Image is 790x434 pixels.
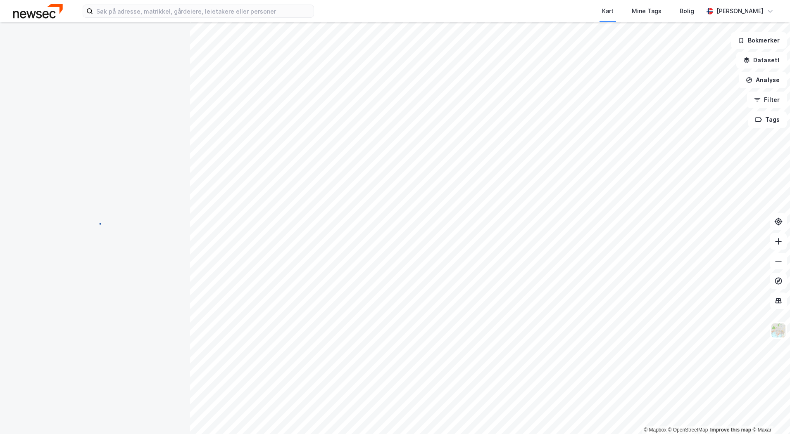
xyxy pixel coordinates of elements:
[739,72,787,88] button: Analyse
[748,111,787,128] button: Tags
[88,217,102,230] img: spinner.a6d8c91a73a9ac5275cf975e30b51cfb.svg
[731,32,787,49] button: Bokmerker
[747,92,787,108] button: Filter
[632,6,662,16] div: Mine Tags
[602,6,614,16] div: Kart
[736,52,787,68] button: Datasett
[749,394,790,434] div: Kontrollprogram for chat
[771,323,786,338] img: Z
[716,6,764,16] div: [PERSON_NAME]
[644,427,666,433] a: Mapbox
[680,6,694,16] div: Bolig
[93,5,314,17] input: Søk på adresse, matrikkel, gårdeiere, leietakere eller personer
[668,427,708,433] a: OpenStreetMap
[749,394,790,434] iframe: Chat Widget
[710,427,751,433] a: Improve this map
[13,4,63,18] img: newsec-logo.f6e21ccffca1b3a03d2d.png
